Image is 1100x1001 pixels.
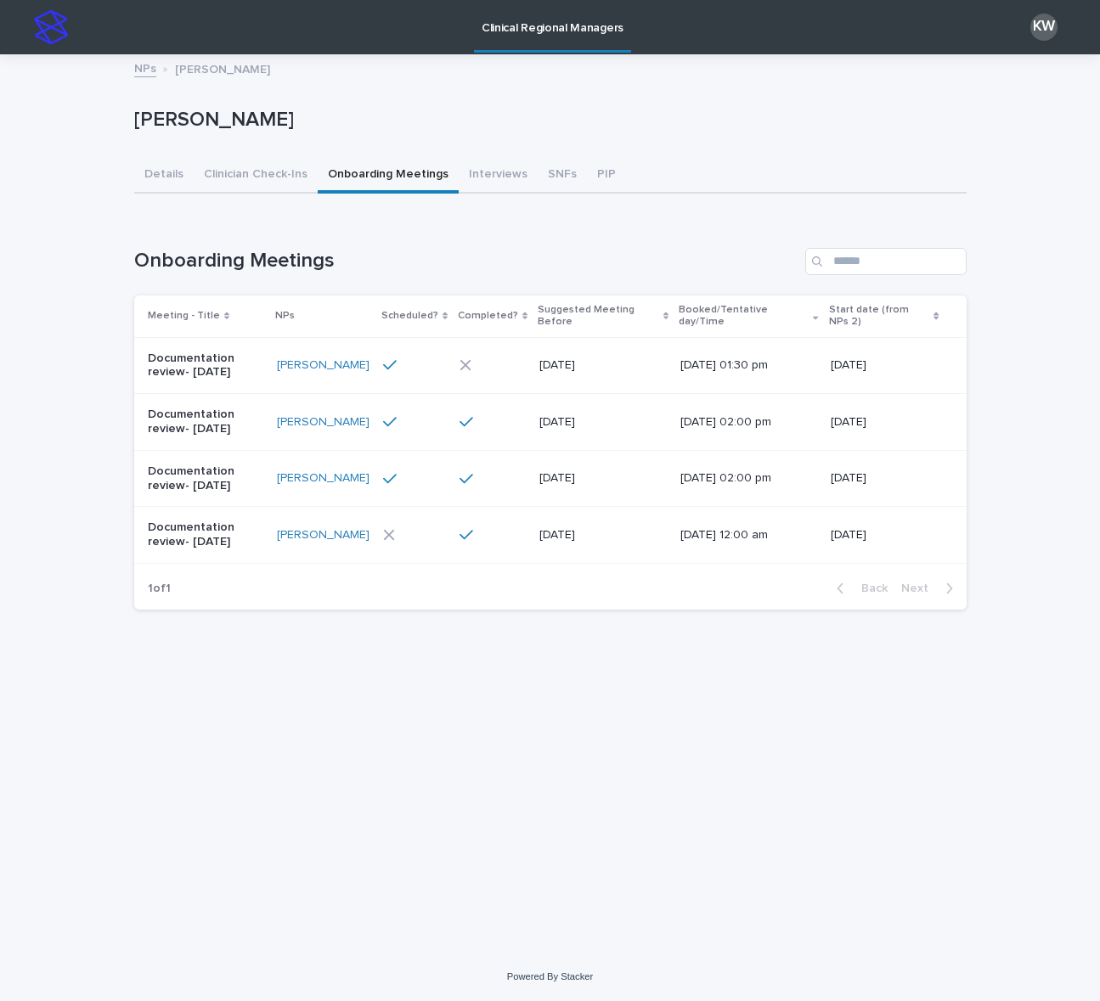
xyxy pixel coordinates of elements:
[680,528,802,543] p: [DATE] 12:00 am
[148,306,220,325] p: Meeting - Title
[538,158,587,194] button: SNFs
[134,58,156,77] a: NPs
[679,301,809,332] p: Booked/Tentative day/Time
[134,450,967,507] tr: Documentation review- [DATE][PERSON_NAME] [DATE][DATE] 02:00 pm[DATE]
[831,471,939,486] p: [DATE]
[277,415,369,430] a: [PERSON_NAME]
[831,528,939,543] p: [DATE]
[901,582,939,594] span: Next
[148,464,263,493] p: Documentation review- [DATE]
[539,471,661,486] p: [DATE]
[134,568,184,610] p: 1 of 1
[539,528,661,543] p: [DATE]
[318,158,459,194] button: Onboarding Meetings
[381,306,438,325] p: Scheduled?
[148,520,263,549] p: Documentation review- [DATE]
[134,337,967,394] tr: Documentation review- [DATE][PERSON_NAME] [DATE][DATE] 01:30 pm[DATE]
[829,301,930,332] p: Start date (from NPs 2)
[539,358,661,373] p: [DATE]
[277,528,369,543] a: [PERSON_NAME]
[539,415,661,430] p: [DATE]
[275,306,295,325] p: NPs
[680,358,802,373] p: [DATE] 01:30 pm
[894,581,967,596] button: Next
[34,10,68,44] img: stacker-logo-s-only.png
[1030,14,1058,41] div: KW
[680,471,802,486] p: [DATE] 02:00 pm
[134,158,194,194] button: Details
[851,582,888,594] span: Back
[277,471,369,486] a: [PERSON_NAME]
[831,415,939,430] p: [DATE]
[148,351,263,380] p: Documentation review- [DATE]
[277,358,369,373] a: [PERSON_NAME]
[134,507,967,564] tr: Documentation review- [DATE][PERSON_NAME] [DATE][DATE] 12:00 am[DATE]
[823,581,894,596] button: Back
[175,59,270,77] p: [PERSON_NAME]
[507,971,593,981] a: Powered By Stacker
[148,408,263,436] p: Documentation review- [DATE]
[134,394,967,451] tr: Documentation review- [DATE][PERSON_NAME] [DATE][DATE] 02:00 pm[DATE]
[194,158,318,194] button: Clinician Check-Ins
[805,248,967,275] input: Search
[134,249,798,273] h1: Onboarding Meetings
[831,358,939,373] p: [DATE]
[587,158,626,194] button: PIP
[458,306,518,325] p: Completed?
[680,415,802,430] p: [DATE] 02:00 pm
[459,158,538,194] button: Interviews
[538,301,659,332] p: Suggested Meeting Before
[134,108,960,132] p: [PERSON_NAME]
